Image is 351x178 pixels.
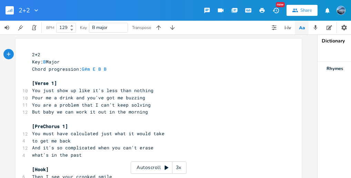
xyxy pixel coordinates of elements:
[276,2,285,7] div: New
[80,26,87,30] div: Key
[32,80,57,86] span: [Verse 1]
[32,87,153,93] span: You just show up like it's less than nothing
[287,5,318,16] button: Share
[269,4,283,17] button: New
[172,161,185,174] div: 3x
[98,66,101,72] span: B
[32,166,49,172] span: [Hook]
[32,109,148,115] span: But baby we can work it out in the morning
[32,123,68,129] span: [PreChorus 1]
[82,66,90,72] span: G#m
[43,59,46,65] span: B
[300,7,312,13] div: Share
[32,130,164,137] span: You must have calculated just what it would take
[46,26,54,30] div: BPM
[32,59,60,65] span: Key: Major
[32,102,151,108] span: You are a problem that I can't keep solving
[32,95,145,101] span: Pour me a drink and you've got me buzzing
[32,51,40,58] span: 2+2
[93,66,96,72] span: E
[32,145,153,151] span: And it's so complicated when you can't erase
[32,152,82,158] span: what's in the past
[32,138,71,144] span: to get me back
[104,66,107,72] span: B
[132,26,151,30] div: Transpose
[92,24,108,31] span: B major
[19,7,30,13] span: 2+2
[337,6,345,15] img: DJ Flossy
[32,66,109,72] span: Chord progression:
[131,161,187,174] div: Autoscroll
